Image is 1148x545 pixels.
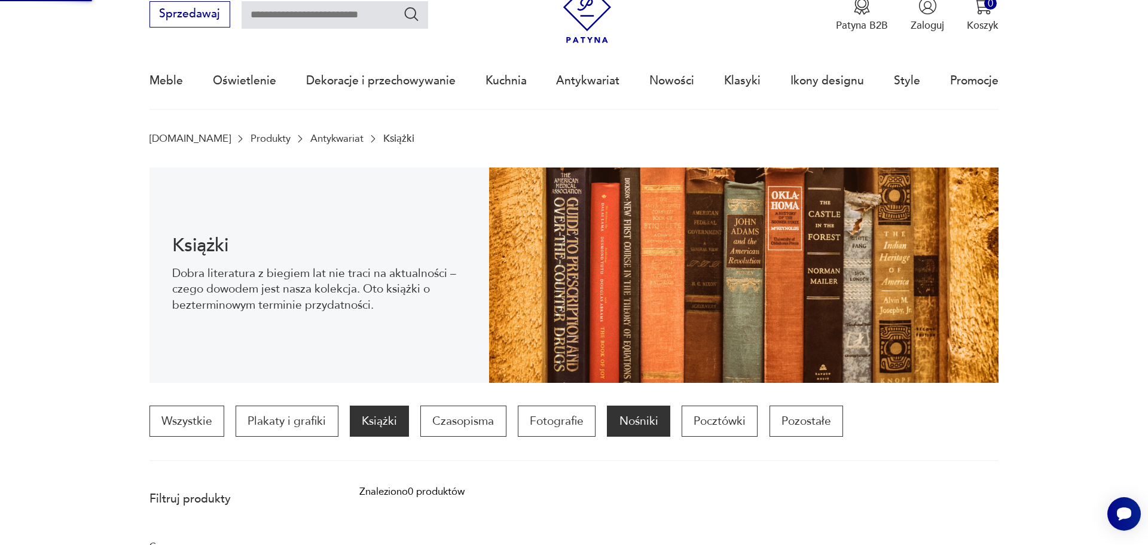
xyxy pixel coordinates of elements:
img: Książki [489,168,999,383]
a: Antykwariat [556,53,619,108]
a: Pozostałe [770,406,843,437]
a: [DOMAIN_NAME] [149,133,231,144]
p: Patyna B2B [836,19,888,32]
p: Książki [383,133,414,144]
h1: Książki [172,237,466,254]
p: Filtruj produkty [149,491,325,507]
a: Dekoracje i przechowywanie [306,53,456,108]
a: Oświetlenie [213,53,276,108]
a: Wszystkie [149,406,224,437]
a: Ikony designu [790,53,864,108]
a: Książki [350,406,409,437]
a: Nowości [649,53,694,108]
a: Promocje [950,53,999,108]
button: Sprzedawaj [149,1,230,28]
a: Sprzedawaj [149,10,230,20]
a: Plakaty i grafiki [236,406,338,437]
a: Nośniki [607,406,670,437]
a: Pocztówki [682,406,758,437]
a: Style [894,53,920,108]
a: Produkty [251,133,291,144]
a: Klasyki [724,53,761,108]
button: Szukaj [403,5,420,23]
p: Zaloguj [911,19,944,32]
a: Fotografie [518,406,596,437]
a: Czasopisma [420,406,506,437]
div: Znaleziono 0 produktów [359,484,465,500]
a: Antykwariat [310,133,364,144]
p: Dobra literatura z biegiem lat nie traci na aktualności – czego dowodem jest nasza kolekcja. Oto ... [172,266,466,313]
p: Koszyk [967,19,999,32]
a: Kuchnia [486,53,527,108]
a: Meble [149,53,183,108]
iframe: Smartsupp widget button [1107,497,1141,531]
